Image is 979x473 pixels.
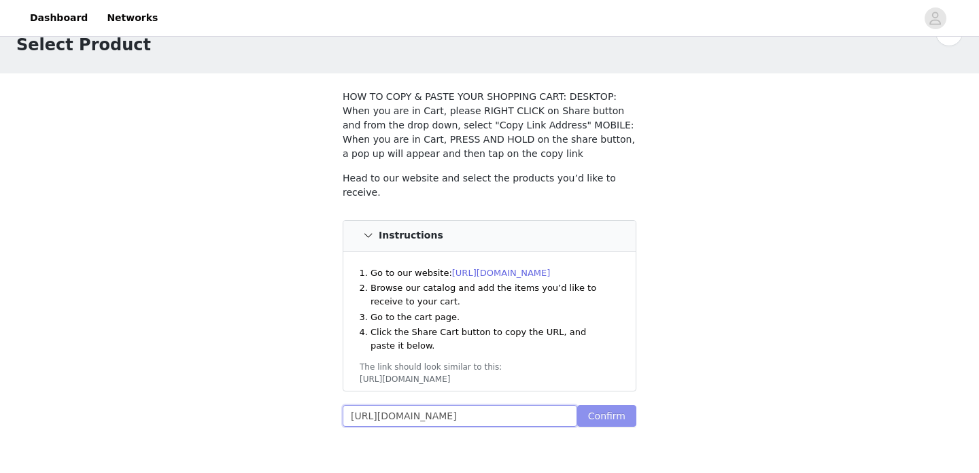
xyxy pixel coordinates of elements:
a: Networks [99,3,166,33]
div: The link should look similar to this: [360,361,619,373]
p: HOW TO COPY & PASTE YOUR SHOPPING CART: DESKTOP: When you are in Cart, please RIGHT CLICK on Shar... [343,90,636,161]
button: Confirm [577,405,636,427]
p: Head to our website and select the products you’d like to receive. [343,171,636,200]
li: Browse our catalog and add the items you’d like to receive to your cart. [371,281,613,308]
li: Go to our website: [371,266,613,280]
div: [URL][DOMAIN_NAME] [360,373,619,385]
li: Click the Share Cart button to copy the URL, and paste it below. [371,326,613,352]
a: Dashboard [22,3,96,33]
a: [URL][DOMAIN_NAME] [452,268,551,278]
h4: Instructions [379,230,443,241]
h1: Select Product [16,33,151,57]
input: Checkout URL [343,405,577,427]
div: avatar [929,7,942,29]
li: Go to the cart page. [371,311,613,324]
